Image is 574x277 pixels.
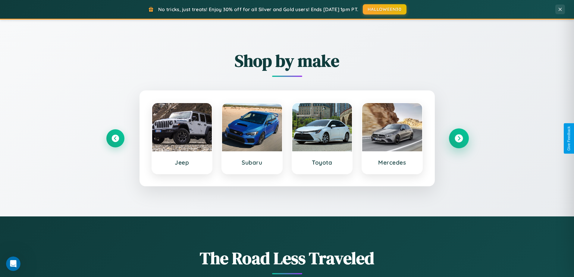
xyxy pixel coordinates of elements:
[158,159,206,166] h3: Jeep
[567,126,571,151] div: Give Feedback
[6,257,20,271] iframe: Intercom live chat
[106,49,468,72] h2: Shop by make
[368,159,416,166] h3: Mercedes
[228,159,276,166] h3: Subaru
[158,6,358,12] span: No tricks, just treats! Enjoy 30% off for all Silver and Gold users! Ends [DATE] 1pm PT.
[298,159,346,166] h3: Toyota
[106,247,468,270] h1: The Road Less Traveled
[363,4,406,14] button: HALLOWEEN30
